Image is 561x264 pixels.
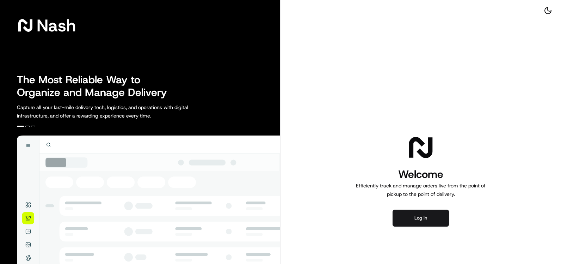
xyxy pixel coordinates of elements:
[353,181,488,198] p: Efficiently track and manage orders live from the point of pickup to the point of delivery.
[37,18,76,32] span: Nash
[17,103,220,120] p: Capture all your last-mile delivery tech, logistics, and operations with digital infrastructure, ...
[17,73,175,99] h2: The Most Reliable Way to Organize and Manage Delivery
[353,167,488,181] h1: Welcome
[393,210,449,227] button: Log in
